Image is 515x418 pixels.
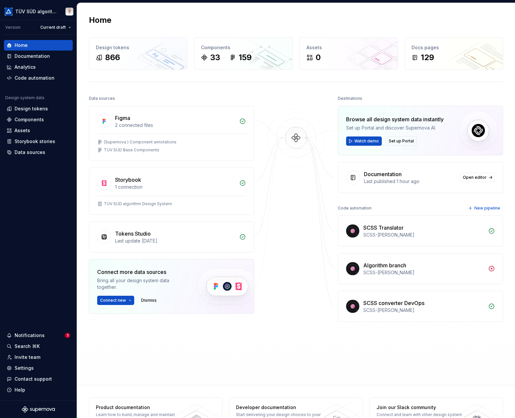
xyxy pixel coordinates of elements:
[141,298,157,303] span: Dismiss
[104,139,177,145] div: (Supernova ) Component annotations
[15,75,55,81] div: Code automation
[421,52,434,63] div: 129
[346,115,444,123] div: Browse all design system data instantly
[405,37,503,70] a: Docs pages129
[97,277,186,290] div: Bring all your design system data together.
[338,204,372,213] div: Code automation
[89,37,187,70] a: Design tokens866
[201,44,286,51] div: Components
[4,51,73,61] a: Documentation
[65,333,70,338] span: 1
[15,376,52,382] div: Contact support
[15,64,36,70] div: Analytics
[4,40,73,51] a: Home
[363,224,404,232] div: SCSS Translator
[4,136,73,147] a: Storybook stories
[466,204,503,213] button: New pipeline
[100,298,126,303] span: Connect new
[239,52,252,63] div: 159
[15,116,44,123] div: Components
[363,269,484,276] div: SCSS-[PERSON_NAME]
[96,44,180,51] div: Design tokens
[4,147,73,158] a: Data sources
[115,176,141,184] div: Storybook
[4,125,73,136] a: Assets
[15,365,34,371] div: Settings
[412,44,496,51] div: Docs pages
[15,149,45,156] div: Data sources
[4,352,73,362] a: Invite team
[115,122,235,129] div: 2 connected files
[4,103,73,114] a: Design tokens
[115,230,151,238] div: Tokens Studio
[364,170,402,178] div: Documentation
[316,52,321,63] div: 0
[346,125,444,131] div: Set up Portal and discover Supernova AI.
[4,341,73,352] button: Search ⌘K
[37,23,74,32] button: Current draft
[89,15,111,25] h2: Home
[15,343,40,350] div: Search ⌘K
[115,184,235,190] div: 1 connection
[89,168,254,215] a: Storybook1 connectionTÜV SÜD algorithm Design System
[5,25,20,30] div: Version
[4,73,73,83] a: Code automation
[115,114,130,122] div: Figma
[97,296,134,305] button: Connect new
[460,173,495,182] a: Open editor
[1,4,75,19] button: TÜV SÜD algorithmMarco Schäfer
[89,221,254,252] a: Tokens StudioLast update [DATE]
[474,206,500,211] span: New pipeline
[4,114,73,125] a: Components
[386,136,417,146] button: Set up Portal
[89,106,254,161] a: Figma2 connected files(Supernova ) Component annotationsTÜV SÜD Base Components
[15,387,25,393] div: Help
[96,404,182,411] div: Product documentation
[5,8,13,16] img: b580ff83-5aa9-44e3-bf1e-f2d94e587a2d.png
[4,330,73,341] button: Notifications1
[210,52,220,63] div: 33
[15,8,58,15] div: TÜV SÜD algorithm
[15,105,48,112] div: Design tokens
[363,299,424,307] div: SCSS converter DevOps
[40,25,66,30] span: Current draft
[4,62,73,72] a: Analytics
[65,8,73,16] img: Marco Schäfer
[364,178,456,185] div: Last published 1 hour ago
[104,147,159,153] div: TÜV SÜD Base Components
[115,238,235,244] div: Last update [DATE]
[194,37,293,70] a: Components33159
[4,385,73,395] button: Help
[363,232,484,238] div: SCSS-[PERSON_NAME]
[463,175,487,180] span: Open editor
[97,268,186,276] div: Connect more data sources
[4,363,73,373] a: Settings
[15,53,50,59] div: Documentation
[15,127,30,134] div: Assets
[15,354,40,361] div: Invite team
[346,136,382,146] button: Watch demo
[105,52,120,63] div: 866
[376,404,463,411] div: Join our Slack community
[338,94,362,103] div: Destinations
[236,404,323,411] div: Developer documentation
[363,261,406,269] div: Algorithm branch
[389,138,414,144] span: Set up Portal
[22,406,55,413] svg: Supernova Logo
[15,138,55,145] div: Storybook stories
[363,307,484,314] div: SCSS-[PERSON_NAME]
[5,95,44,100] div: Design system data
[306,44,391,51] div: Assets
[299,37,398,70] a: Assets0
[104,201,172,207] div: TÜV SÜD algorithm Design System
[138,296,160,305] button: Dismiss
[354,138,379,144] span: Watch demo
[4,374,73,384] button: Contact support
[15,42,28,49] div: Home
[15,332,45,339] div: Notifications
[89,94,115,103] div: Data sources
